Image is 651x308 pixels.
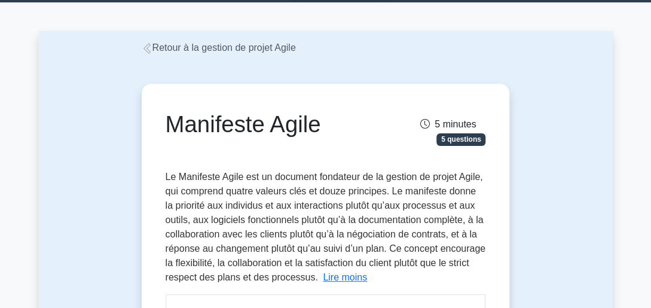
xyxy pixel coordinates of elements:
a: Retour à la gestion de projet Agile [142,42,296,53]
font: Manifeste Agile [166,111,321,137]
button: Lire moins [323,270,367,285]
span: 5 questions [436,133,485,145]
span: 5 minutes [420,119,476,129]
span: Le Manifeste Agile est un document fondateur de la gestion de projet Agile, qui comprend quatre v... [166,172,485,282]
